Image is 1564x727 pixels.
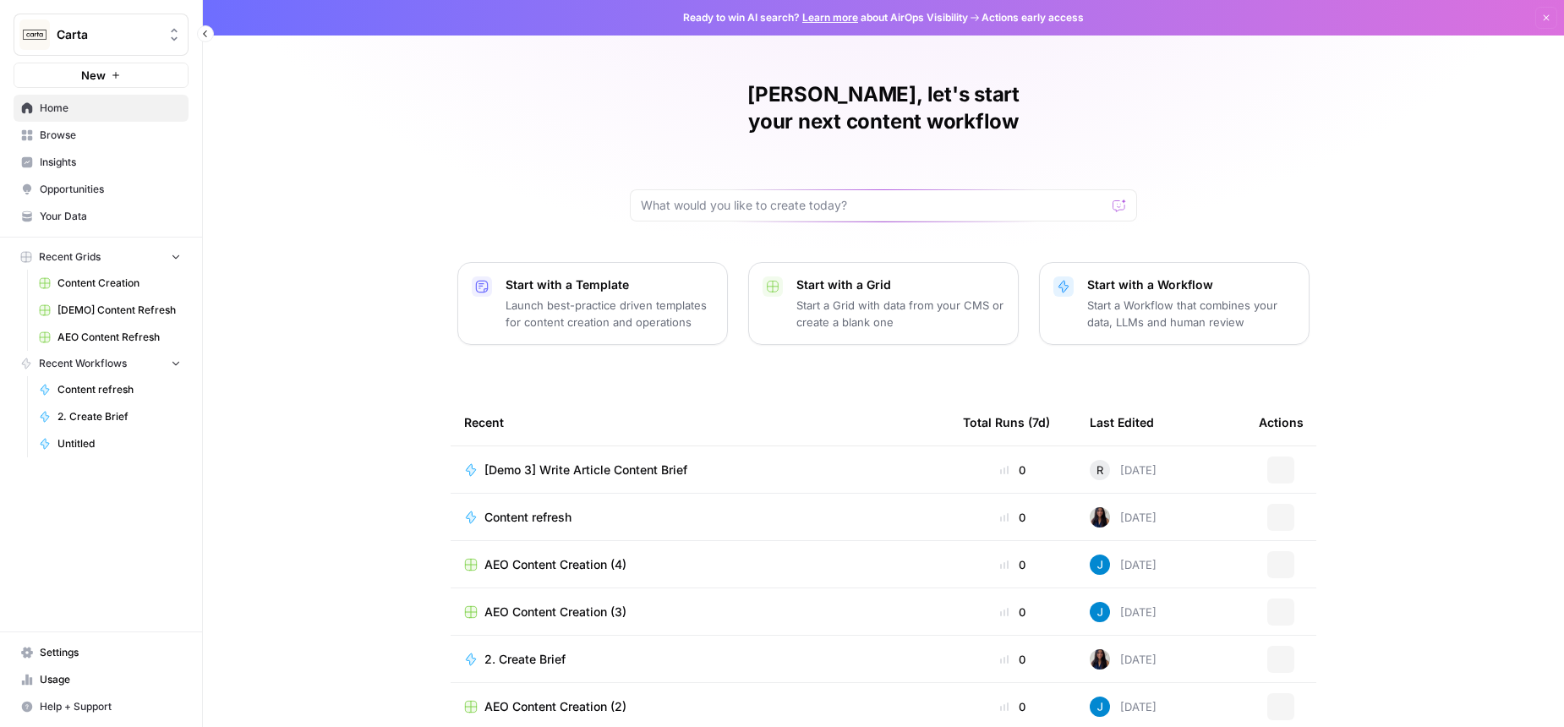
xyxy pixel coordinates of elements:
[1090,649,1157,670] div: [DATE]
[484,604,626,620] span: AEO Content Creation (3)
[31,403,189,430] a: 2. Create Brief
[1090,555,1110,575] img: z620ml7ie90s7uun3xptce9f0frp
[57,382,181,397] span: Content refresh
[506,297,714,331] p: Launch best-practice driven templates for content creation and operations
[1087,276,1295,293] p: Start with a Workflow
[1259,399,1304,445] div: Actions
[40,209,181,224] span: Your Data
[14,95,189,122] a: Home
[796,276,1004,293] p: Start with a Grid
[14,639,189,666] a: Settings
[14,14,189,56] button: Workspace: Carta
[1096,462,1103,478] span: R
[683,10,968,25] span: Ready to win AI search? about AirOps Visibility
[31,324,189,351] a: AEO Content Refresh
[81,67,106,84] span: New
[40,672,181,687] span: Usage
[14,693,189,720] button: Help + Support
[1090,555,1157,575] div: [DATE]
[963,651,1063,668] div: 0
[40,699,181,714] span: Help + Support
[14,122,189,149] a: Browse
[1090,399,1154,445] div: Last Edited
[1090,460,1157,480] div: [DATE]
[796,297,1004,331] p: Start a Grid with data from your CMS or create a blank one
[57,303,181,318] span: [DEMO] Content Refresh
[963,399,1050,445] div: Total Runs (7d)
[963,604,1063,620] div: 0
[464,651,936,668] a: 2. Create Brief
[963,698,1063,715] div: 0
[1039,262,1310,345] button: Start with a WorkflowStart a Workflow that combines your data, LLMs and human review
[506,276,714,293] p: Start with a Template
[40,645,181,660] span: Settings
[963,509,1063,526] div: 0
[14,666,189,693] a: Usage
[39,356,127,371] span: Recent Workflows
[39,249,101,265] span: Recent Grids
[1090,507,1157,527] div: [DATE]
[982,10,1084,25] span: Actions early access
[484,651,566,668] span: 2. Create Brief
[630,81,1137,135] h1: [PERSON_NAME], let's start your next content workflow
[40,155,181,170] span: Insights
[57,436,181,451] span: Untitled
[14,149,189,176] a: Insights
[963,462,1063,478] div: 0
[14,63,189,88] button: New
[1090,507,1110,527] img: rox323kbkgutb4wcij4krxobkpon
[40,182,181,197] span: Opportunities
[963,556,1063,573] div: 0
[464,604,936,620] a: AEO Content Creation (3)
[19,19,50,50] img: Carta Logo
[57,330,181,345] span: AEO Content Refresh
[464,399,936,445] div: Recent
[57,409,181,424] span: 2. Create Brief
[1090,697,1157,717] div: [DATE]
[40,128,181,143] span: Browse
[1090,649,1110,670] img: rox323kbkgutb4wcij4krxobkpon
[1090,602,1110,622] img: z620ml7ie90s7uun3xptce9f0frp
[31,270,189,297] a: Content Creation
[484,462,687,478] span: [Demo 3] Write Article Content Brief
[464,556,936,573] a: AEO Content Creation (4)
[31,376,189,403] a: Content refresh
[748,262,1019,345] button: Start with a GridStart a Grid with data from your CMS or create a blank one
[457,262,728,345] button: Start with a TemplateLaunch best-practice driven templates for content creation and operations
[1090,602,1157,622] div: [DATE]
[57,276,181,291] span: Content Creation
[484,556,626,573] span: AEO Content Creation (4)
[641,197,1106,214] input: What would you like to create today?
[31,297,189,324] a: [DEMO] Content Refresh
[57,26,159,43] span: Carta
[1087,297,1295,331] p: Start a Workflow that combines your data, LLMs and human review
[1090,697,1110,717] img: z620ml7ie90s7uun3xptce9f0frp
[40,101,181,116] span: Home
[14,176,189,203] a: Opportunities
[464,509,936,526] a: Content refresh
[802,11,858,24] a: Learn more
[484,509,571,526] span: Content refresh
[14,203,189,230] a: Your Data
[464,698,936,715] a: AEO Content Creation (2)
[464,462,936,478] a: [Demo 3] Write Article Content Brief
[14,244,189,270] button: Recent Grids
[14,351,189,376] button: Recent Workflows
[484,698,626,715] span: AEO Content Creation (2)
[31,430,189,457] a: Untitled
